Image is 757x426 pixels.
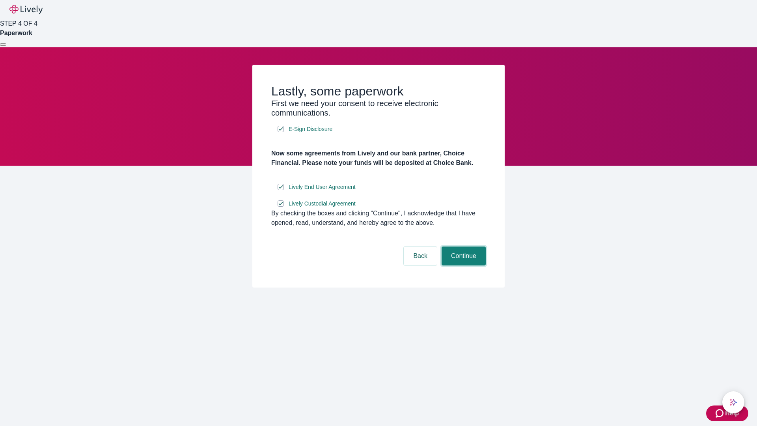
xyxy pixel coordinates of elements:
[706,405,748,421] button: Zendesk support iconHelp
[271,149,486,168] h4: Now some agreements from Lively and our bank partner, Choice Financial. Please note your funds wi...
[404,247,437,265] button: Back
[289,125,332,133] span: E-Sign Disclosure
[729,398,737,406] svg: Lively AI Assistant
[725,409,739,418] span: Help
[271,99,486,118] h3: First we need your consent to receive electronic communications.
[716,409,725,418] svg: Zendesk support icon
[722,391,744,413] button: chat
[289,183,356,191] span: Lively End User Agreement
[271,209,486,228] div: By checking the boxes and clicking “Continue", I acknowledge that I have opened, read, understand...
[289,200,356,208] span: Lively Custodial Agreement
[287,182,357,192] a: e-sign disclosure document
[9,5,43,14] img: Lively
[287,124,334,134] a: e-sign disclosure document
[271,84,486,99] h2: Lastly, some paperwork
[287,199,357,209] a: e-sign disclosure document
[442,247,486,265] button: Continue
